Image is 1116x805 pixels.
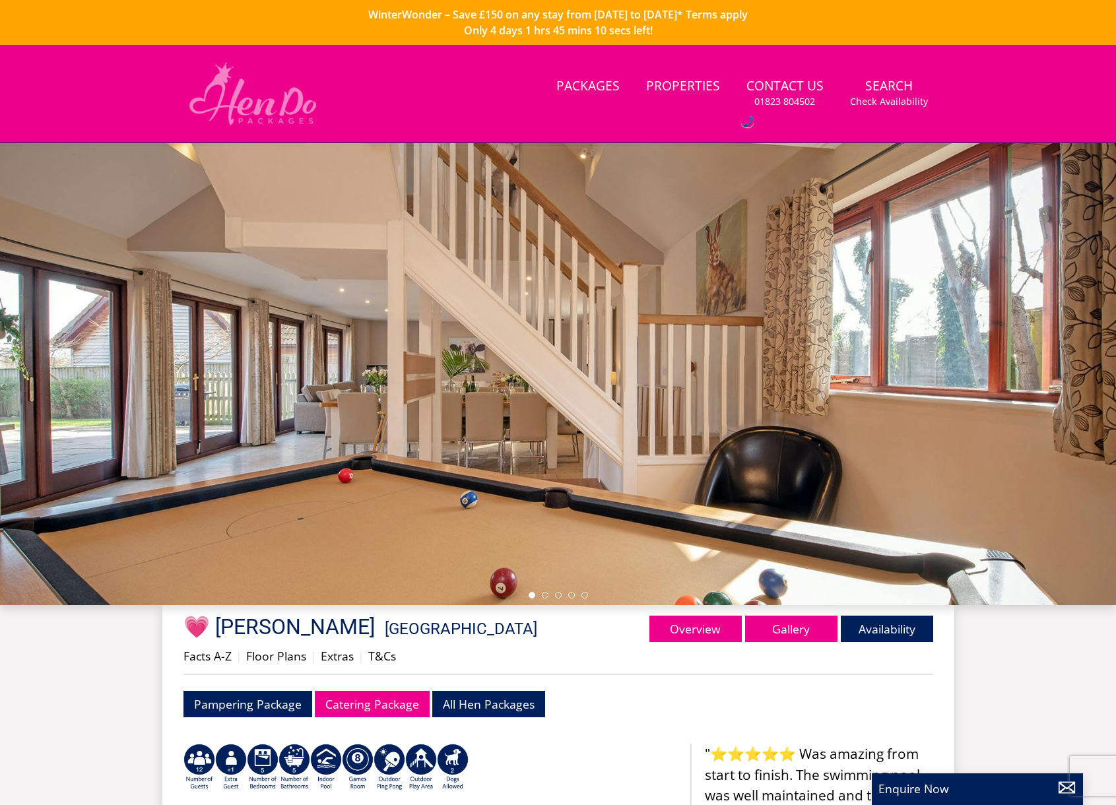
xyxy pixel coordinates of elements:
[183,61,323,127] img: Hen Do Packages
[374,744,405,791] img: AD_4nXedYSikxxHOHvwVe1zj-uvhWiDuegjd4HYl2n2bWxGQmKrAZgnJMrbhh58_oki_pZTOANg4PdWvhHYhVneqXfw7gvoLH...
[741,115,754,127] div: Call: 01823 804502
[215,744,247,791] img: AD_4nXcCk2bftbgRsc6Z7ZaCx3AIT_c7zHTPupZQTZJWf-wV2AiEkW4rUmOH9T9u-JzLDS8cG3J_KR3qQxvNOpj4jKaSIvi8l...
[464,23,653,38] span: Only 4 days 1 hrs 45 mins 10 secs left!
[741,72,829,115] a: Contact Us01823 804502
[551,72,625,102] a: Packages
[745,616,837,642] a: Gallery
[841,616,933,642] a: Availability
[279,744,310,791] img: AD_4nXdxWG_VJzWvdcEgUAXGATx6wR9ALf-b3pO0Wv8JqPQicHBbIur_fycMGrCfvtJxUkL7_dC_Ih2A3VWjPzrEQCT_Y6-em...
[845,72,933,115] a: SearchCheck Availability
[437,744,469,791] img: AD_4nXe3ZEMMYZSnCeK6QA0WFeR0RV6l---ElHmqkEYi0_WcfhtMgpEskfIc8VIOFjLKPTAVdYBfwP5wkTZHMgYhpNyJ6THCM...
[432,691,545,717] a: All Hen Packages
[183,614,380,639] a: 💗 [PERSON_NAME]
[342,744,374,791] img: AD_4nXdrZMsjcYNLGsKuA84hRzvIbesVCpXJ0qqnwZoX5ch9Zjv73tWe4fnFRs2gJ9dSiUubhZXckSJX_mqrZBmYExREIfryF...
[385,620,537,638] a: [GEOGRAPHIC_DATA]
[649,616,742,642] a: Overview
[310,744,342,791] img: AD_4nXei2dp4L7_L8OvME76Xy1PUX32_NMHbHVSts-g-ZAVb8bILrMcUKZI2vRNdEqfWP017x6NFeUMZMqnp0JYknAB97-jDN...
[850,95,928,108] small: Check Availability
[183,744,215,791] img: AD_4nXeyNBIiEViFqGkFxeZn-WxmRvSobfXIejYCAwY7p4slR9Pvv7uWB8BWWl9Rip2DDgSCjKzq0W1yXMRj2G_chnVa9wg_L...
[321,648,354,664] a: Extras
[641,72,725,102] a: Properties
[315,691,430,717] a: Catering Package
[183,691,312,717] a: Pampering Package
[743,115,754,127] img: hfpfyWBK5wQHBAGPgDf9c6qAYOxxMAAAAASUVORK5CYII=
[878,780,1076,797] p: Enquire Now
[368,648,396,664] a: T&Cs
[754,95,815,108] small: 01823 804502
[183,648,232,664] a: Facts A-Z
[380,620,537,638] span: -
[247,744,279,791] img: AD_4nXdbpp640i7IVFfqLTtqWv0Ghs4xmNECk-ef49VdV_vDwaVrQ5kQ5qbfts81iob6kJkelLjJ-SykKD7z1RllkDxiBG08n...
[183,614,375,639] span: 💗 [PERSON_NAME]
[246,648,306,664] a: Floor Plans
[405,744,437,791] img: AD_4nXfjdDqPkGBf7Vpi6H87bmAUe5GYCbodrAbU4sf37YN55BCjSXGx5ZgBV7Vb9EJZsXiNVuyAiuJUB3WVt-w9eJ0vaBcHg...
